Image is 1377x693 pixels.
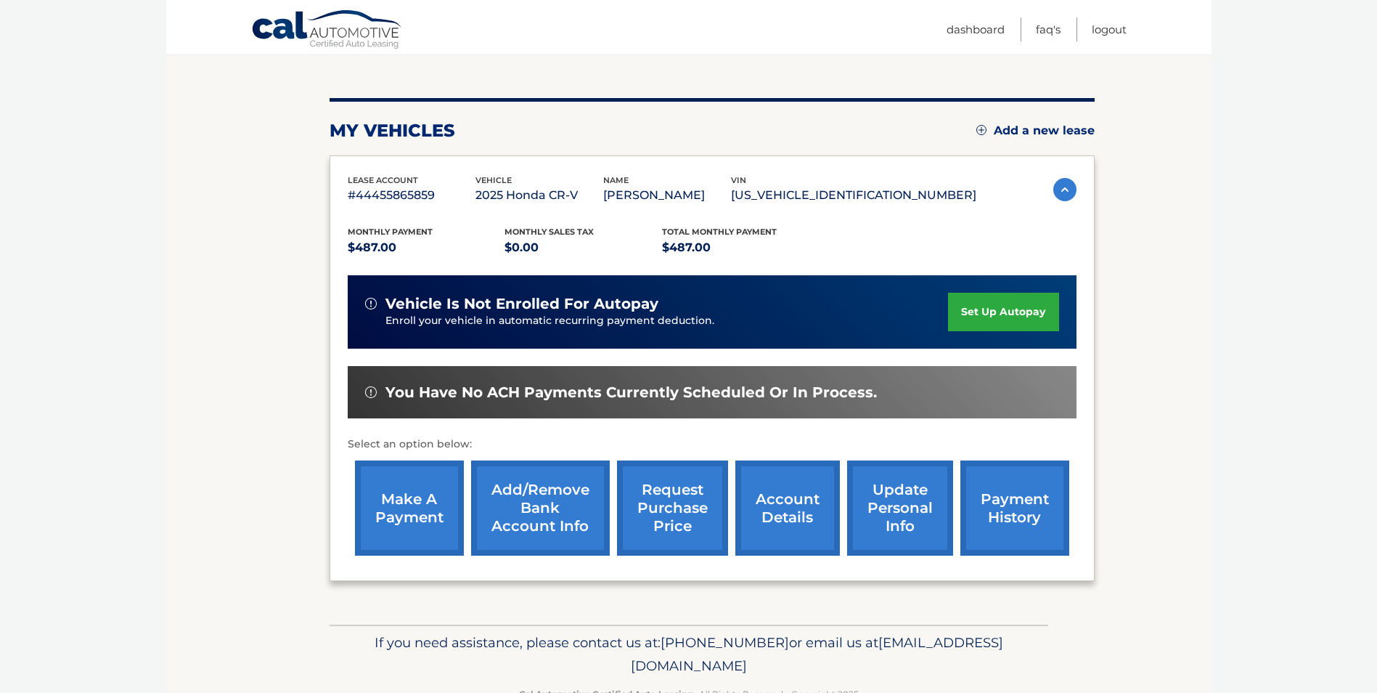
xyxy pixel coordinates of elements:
[948,293,1058,331] a: set up autopay
[504,238,662,258] p: $0.00
[847,461,953,556] a: update personal info
[603,175,629,185] span: name
[385,384,877,402] span: You have no ACH payments currently scheduled or in process.
[976,125,986,135] img: add.svg
[385,295,658,313] span: vehicle is not enrolled for autopay
[251,9,404,52] a: Cal Automotive
[330,120,455,142] h2: my vehicles
[365,298,377,309] img: alert-white.svg
[976,123,1095,138] a: Add a new lease
[475,175,512,185] span: vehicle
[1092,17,1127,41] a: Logout
[348,436,1076,453] p: Select an option below:
[735,461,840,556] a: account details
[504,227,594,237] span: Monthly sales Tax
[1053,178,1076,201] img: accordion-active.svg
[662,227,777,237] span: Total Monthly Payment
[617,461,728,556] a: request purchase price
[339,631,1039,678] p: If you need assistance, please contact us at: or email us at
[947,17,1005,41] a: Dashboard
[662,238,820,258] p: $487.00
[365,386,377,398] img: alert-white.svg
[603,185,731,206] p: [PERSON_NAME]
[348,185,475,206] p: #44455865859
[348,238,505,258] p: $487.00
[661,634,789,651] span: [PHONE_NUMBER]
[348,175,418,185] span: lease account
[348,227,433,237] span: Monthly Payment
[1036,17,1061,41] a: FAQ's
[385,313,949,329] p: Enroll your vehicle in automatic recurring payment deduction.
[731,175,746,185] span: vin
[355,461,464,556] a: make a payment
[960,461,1069,556] a: payment history
[731,185,976,206] p: [US_VEHICLE_IDENTIFICATION_NUMBER]
[631,634,1003,674] span: [EMAIL_ADDRESS][DOMAIN_NAME]
[471,461,610,556] a: Add/Remove bank account info
[475,185,603,206] p: 2025 Honda CR-V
